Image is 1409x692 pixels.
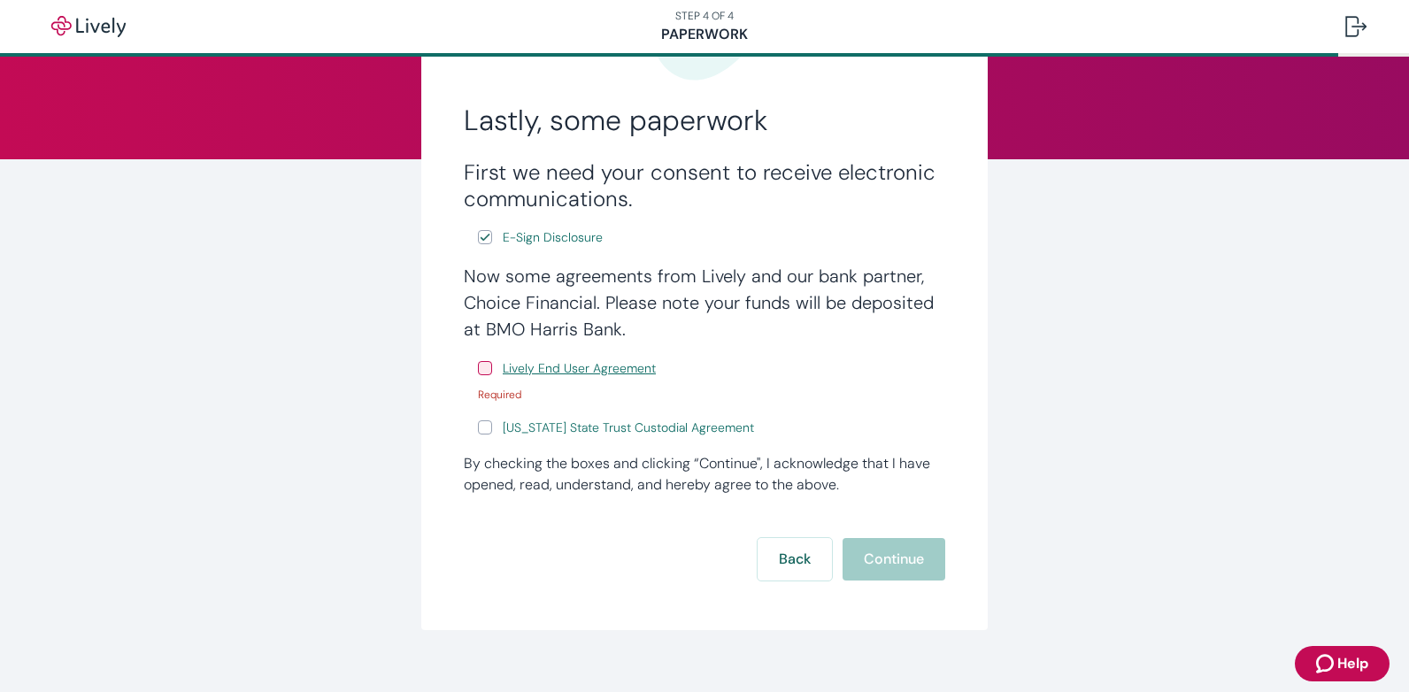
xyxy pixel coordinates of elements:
span: E-Sign Disclosure [503,228,603,247]
span: Lively End User Agreement [503,359,656,378]
button: Zendesk support iconHelp [1295,646,1390,681]
a: e-sign disclosure document [499,227,606,249]
img: Lively [39,16,138,37]
button: Back [758,538,832,581]
h4: Now some agreements from Lively and our bank partner, Choice Financial. Please note your funds wi... [464,263,945,342]
h3: First we need your consent to receive electronic communications. [464,159,945,212]
span: [US_STATE] State Trust Custodial Agreement [503,419,754,437]
span: Help [1337,653,1368,674]
div: By checking the boxes and clicking “Continue", I acknowledge that I have opened, read, understand... [464,453,945,496]
svg: Zendesk support icon [1316,653,1337,674]
h2: Lastly, some paperwork [464,103,945,138]
p: Required [478,387,945,403]
a: e-sign disclosure document [499,358,659,380]
button: Log out [1331,5,1381,48]
a: e-sign disclosure document [499,417,758,439]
